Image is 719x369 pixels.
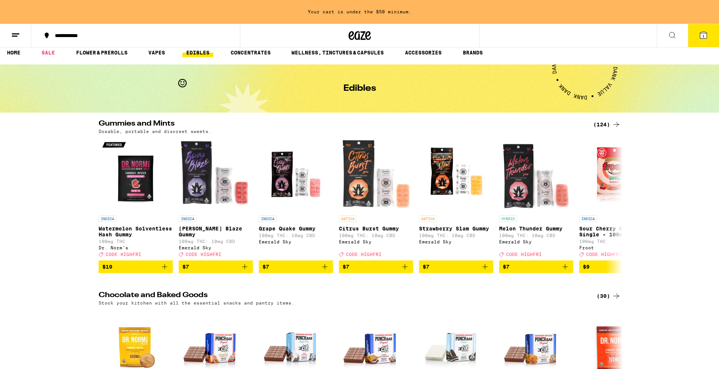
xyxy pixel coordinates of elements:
[339,226,413,232] p: Citrus Burst Gummy
[259,137,333,260] a: Open page for Grape Quake Gummy from Emerald Sky
[499,260,573,273] button: Add to bag
[419,215,437,222] p: SATIVA
[339,233,413,238] p: 100mg THC: 10mg CBD
[102,264,112,270] span: $10
[593,120,621,129] a: (124)
[72,48,131,57] a: FLOWER & PREROLLS
[99,129,211,134] p: Dosable, portable and discreet sweets.
[179,137,253,212] img: Emerald Sky - Berry Blaze Gummy
[343,84,376,93] h1: Edibles
[99,215,116,222] p: INDICA
[339,137,413,212] img: Emerald Sky - Citrus Burst Gummy
[259,260,333,273] button: Add to bag
[499,233,573,238] p: 100mg THC: 10mg CBD
[579,260,653,273] button: Add to bag
[579,215,597,222] p: INDICA
[499,215,517,222] p: HYBRID
[401,48,445,57] a: ACCESSORIES
[579,245,653,250] div: Froot
[503,264,509,270] span: $7
[579,226,653,237] p: Sour Cherry Gummy Single - 100mg
[259,239,333,244] div: Emerald Sky
[259,233,333,238] p: 100mg THC: 10mg CBD
[419,137,493,260] a: Open page for Strawberry Slam Gummy from Emerald Sky
[179,215,197,222] p: INDICA
[259,226,333,232] p: Grape Quake Gummy
[499,137,573,260] a: Open page for Melon Thunder Gummy from Emerald Sky
[99,260,173,273] button: Add to bag
[423,264,429,270] span: $7
[579,137,653,212] img: Froot - Sour Cherry Gummy Single - 100mg
[179,245,253,250] div: Emerald Sky
[339,239,413,244] div: Emerald Sky
[4,5,53,11] span: Hi. Need any help?
[106,252,141,257] span: CODE HIGHFRI
[99,120,584,129] h2: Gummies and Mints
[179,226,253,237] p: [PERSON_NAME] Blaze Gummy
[99,292,584,300] h2: Chocolate and Baked Goods
[99,239,173,244] p: 100mg THC
[579,137,653,260] a: Open page for Sour Cherry Gummy Single - 100mg from Froot
[688,24,719,47] button: 1
[186,252,221,257] span: CODE HIGHFRI
[499,226,573,232] p: Melon Thunder Gummy
[259,215,277,222] p: INDICA
[702,34,705,38] span: 1
[459,48,487,57] a: BRANDS
[99,300,294,305] p: Stock your kitchen with all the essential snacks and pantry items.
[263,264,269,270] span: $7
[99,245,173,250] div: Dr. Norm's
[579,239,653,244] p: 100mg THC
[343,264,349,270] span: $7
[99,226,173,237] p: Watermelon Solventless Hash Gummy
[586,252,622,257] span: CODE HIGHFRI
[419,239,493,244] div: Emerald Sky
[99,137,173,260] a: Open page for Watermelon Solventless Hash Gummy from Dr. Norm's
[506,252,542,257] span: CODE HIGHFRI
[339,137,413,260] a: Open page for Citrus Burst Gummy from Emerald Sky
[179,260,253,273] button: Add to bag
[419,233,493,238] p: 100mg THC: 10mg CBD
[179,239,253,244] p: 100mg THC: 10mg CBD
[227,48,274,57] a: CONCENTRATES
[597,292,621,300] a: (30)
[3,48,24,57] a: HOME
[499,239,573,244] div: Emerald Sky
[182,48,213,57] a: EDIBLES
[339,215,357,222] p: SATIVA
[346,252,382,257] span: CODE HIGHFRI
[145,48,169,57] a: VAPES
[419,137,493,212] img: Emerald Sky - Strawberry Slam Gummy
[419,260,493,273] button: Add to bag
[583,264,590,270] span: $9
[99,137,173,212] img: Dr. Norm's - Watermelon Solventless Hash Gummy
[179,137,253,260] a: Open page for Berry Blaze Gummy from Emerald Sky
[339,260,413,273] button: Add to bag
[182,264,189,270] span: $7
[499,137,573,212] img: Emerald Sky - Melon Thunder Gummy
[419,226,493,232] p: Strawberry Slam Gummy
[288,48,387,57] a: WELLNESS, TINCTURES & CAPSULES
[38,48,59,57] a: SALE
[259,137,333,212] img: Emerald Sky - Grape Quake Gummy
